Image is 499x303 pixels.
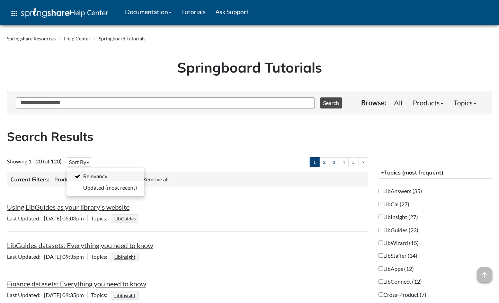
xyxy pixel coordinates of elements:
[113,252,136,262] a: LibInsight
[111,253,141,260] ul: Topics
[10,176,49,183] h3: Current Filters
[7,215,44,221] span: Last Updated
[361,98,386,107] p: Browse:
[389,96,408,110] a: All
[21,8,70,18] img: Springshare
[329,157,339,167] a: 3
[408,96,448,110] a: Products
[378,189,383,193] input: LibAnswers (35)
[378,240,383,245] input: LibWizard (15)
[477,267,492,282] span: arrow_upward
[64,36,90,41] a: Help Center
[319,157,329,167] a: 2
[7,292,87,298] span: [DATE] 09:35pm
[176,3,211,20] a: Tutorials
[91,215,111,221] span: Topics
[91,292,111,298] span: Topics
[111,292,141,298] ul: Topics
[378,253,383,258] input: LibStaffer (14)
[378,291,426,299] label: Cross-Product (7)
[7,253,44,260] span: Last Updated
[113,214,137,224] a: LibGuides
[12,58,487,77] h1: Springboard Tutorials
[378,279,383,284] input: LibConnect (12)
[7,203,130,211] a: Using LibGuides as your library's website
[10,9,18,18] span: apps
[7,292,44,298] span: Last Updated
[378,252,417,259] label: LibStaffer (14)
[7,128,492,145] h2: Search Results
[378,226,418,234] label: LibGuides (23)
[378,167,492,179] button: Topics (most frequent)
[378,239,418,247] label: LibWizard (15)
[448,96,481,110] a: Topics
[113,290,136,300] a: LibInsight
[70,8,108,17] span: Help Center
[99,36,145,41] a: Springboard Tutorials
[378,215,383,219] input: LibInsight (27)
[7,158,62,164] span: Showing 1 - 20 (of 120)
[67,157,91,167] button: Sort By
[120,3,176,20] a: Documentation
[7,215,87,221] span: [DATE] 05:03pm
[111,215,141,221] ul: Topics
[91,253,111,260] span: Topics
[339,157,349,167] a: 4
[378,213,418,221] label: LibInsight (27)
[358,157,368,167] a: >
[211,3,253,20] a: Ask Support
[320,97,342,108] button: Search
[54,176,78,182] span: Products:
[7,253,87,260] span: [DATE] 09:35pm
[378,187,422,195] label: LibAnswers (35)
[378,202,383,206] input: LibCal (27)
[378,265,413,273] label: LibApps (12)
[138,176,169,182] a: Remove all
[310,157,368,167] ul: Pagination of search results
[378,278,421,285] label: LibConnect (12)
[67,183,144,192] a: Updated (most recent)
[7,280,146,288] a: Finance datasets: Everything you need to know
[477,268,492,276] a: arrow_upward
[378,292,383,297] input: Cross-Product (7)
[378,200,409,208] label: LibCal (27)
[7,36,56,41] a: Springshare Resources
[7,241,153,249] a: LibGuides datasets: Everything you need to know
[378,228,383,232] input: LibGuides (23)
[5,3,113,24] a: apps Help Center
[67,168,144,197] ul: Sort By
[348,157,358,167] a: 5
[67,171,144,181] a: Relevancy
[378,266,383,271] input: LibApps (12)
[310,157,320,167] a: 1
